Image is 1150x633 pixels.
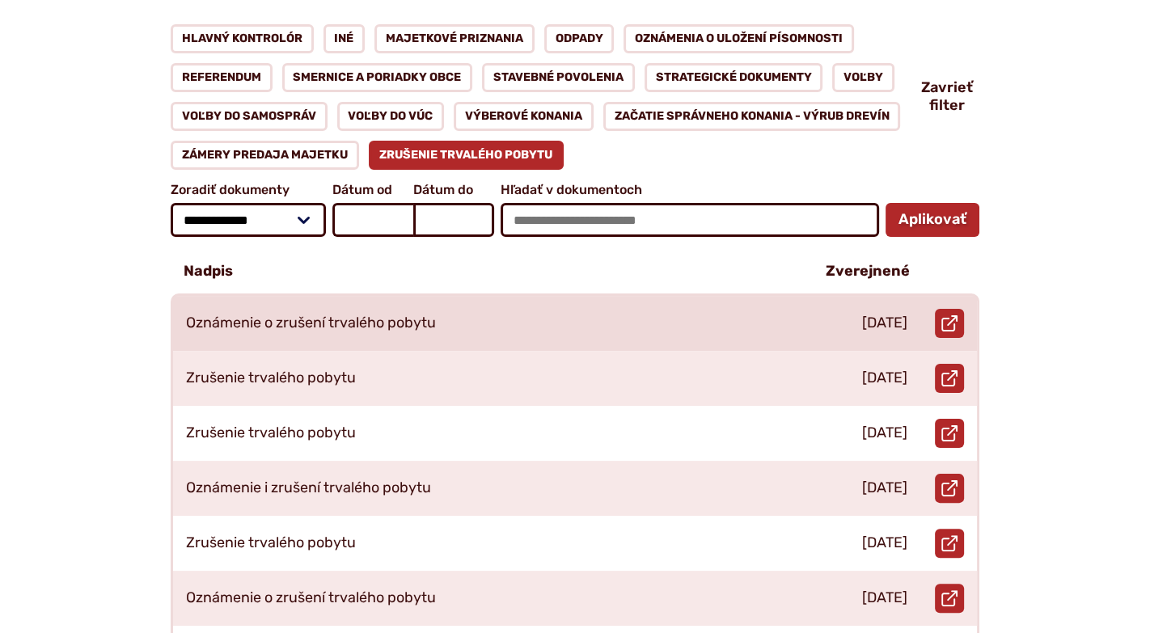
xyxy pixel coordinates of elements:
[171,183,326,197] span: Zoradiť dokumenty
[886,203,979,237] button: Aplikovať
[171,203,326,237] select: Zoradiť dokumenty
[862,424,907,442] p: [DATE]
[454,102,594,131] a: Výberové konania
[862,534,907,552] p: [DATE]
[332,203,413,237] input: Dátum od
[186,479,431,497] p: Oznámenie i zrušení trvalého pobytu
[186,589,436,607] p: Oznámenie o zrušení trvalého pobytu
[171,141,359,170] a: Zámery predaja majetku
[374,24,535,53] a: Majetkové priznania
[862,589,907,607] p: [DATE]
[186,424,356,442] p: Zrušenie trvalého pobytu
[171,63,273,92] a: Referendum
[603,102,901,131] a: Začatie správneho konania - výrub drevín
[282,63,473,92] a: Smernice a poriadky obce
[624,24,854,53] a: Oznámenia o uložení písomnosti
[186,314,436,332] p: Oznámenie o zrušení trvalého pobytu
[369,141,564,170] a: Zrušenie trvalého pobytu
[323,24,366,53] a: Iné
[501,183,879,197] span: Hľadať v dokumentoch
[171,24,314,53] a: Hlavný kontrolór
[826,263,910,281] p: Zverejnené
[186,369,356,387] p: Zrušenie trvalého pobytu
[171,102,328,131] a: Voľby do samospráv
[862,369,907,387] p: [DATE]
[832,63,894,92] a: Voľby
[862,479,907,497] p: [DATE]
[413,203,494,237] input: Dátum do
[184,263,233,281] p: Nadpis
[501,203,879,237] input: Hľadať v dokumentoch
[544,24,615,53] a: Odpady
[921,79,973,114] span: Zavrieť filter
[186,534,356,552] p: Zrušenie trvalého pobytu
[482,63,635,92] a: Stavebné povolenia
[862,314,907,332] p: [DATE]
[337,102,445,131] a: Voľby do VÚC
[332,183,413,197] span: Dátum od
[645,63,823,92] a: Strategické dokumenty
[413,183,494,197] span: Dátum do
[921,79,979,114] button: Zavrieť filter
